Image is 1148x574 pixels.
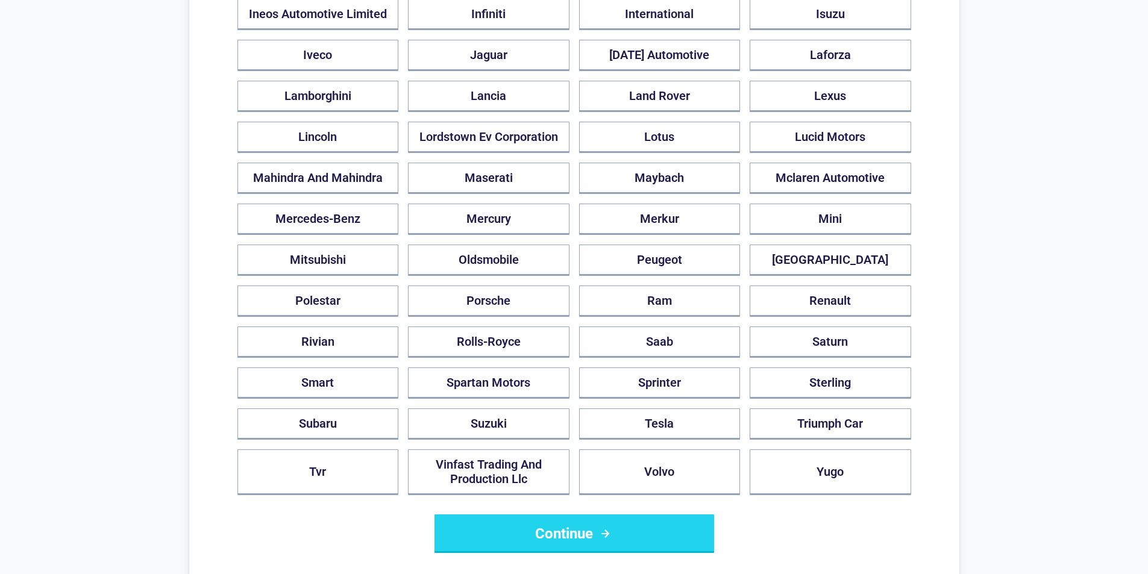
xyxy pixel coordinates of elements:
[750,40,911,71] button: Laforza
[579,449,741,495] button: Volvo
[579,326,741,358] button: Saab
[579,163,741,194] button: Maybach
[750,367,911,399] button: Sterling
[237,204,399,235] button: Mercedes-Benz
[434,514,714,553] button: Continue
[237,163,399,194] button: Mahindra And Mahindra
[579,367,741,399] button: Sprinter
[237,449,399,495] button: Tvr
[750,163,911,194] button: Mclaren Automotive
[237,326,399,358] button: Rivian
[408,367,569,399] button: Spartan Motors
[408,449,569,495] button: Vinfast Trading And Production Llc
[750,204,911,235] button: Mini
[408,204,569,235] button: Mercury
[579,204,741,235] button: Merkur
[408,163,569,194] button: Maserati
[408,122,569,153] button: Lordstown Ev Corporation
[408,40,569,71] button: Jaguar
[237,122,399,153] button: Lincoln
[408,408,569,440] button: Suzuki
[408,285,569,317] button: Porsche
[750,81,911,112] button: Lexus
[237,40,399,71] button: Iveco
[237,285,399,317] button: Polestar
[579,285,741,317] button: Ram
[237,367,399,399] button: Smart
[750,122,911,153] button: Lucid Motors
[408,245,569,276] button: Oldsmobile
[237,245,399,276] button: Mitsubishi
[237,81,399,112] button: Lamborghini
[237,408,399,440] button: Subaru
[579,81,741,112] button: Land Rover
[750,449,911,495] button: Yugo
[408,81,569,112] button: Lancia
[579,122,741,153] button: Lotus
[750,326,911,358] button: Saturn
[579,408,741,440] button: Tesla
[750,285,911,317] button: Renault
[579,40,741,71] button: [DATE] Automotive
[579,245,741,276] button: Peugeot
[750,245,911,276] button: [GEOGRAPHIC_DATA]
[750,408,911,440] button: Triumph Car
[408,326,569,358] button: Rolls-Royce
